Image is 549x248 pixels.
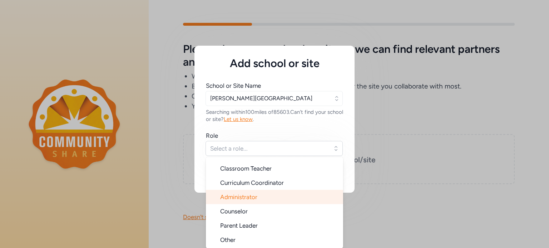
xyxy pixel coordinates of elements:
[220,222,258,229] span: Parent Leader
[206,57,343,70] h5: Add school or site
[210,144,328,153] span: Select a role...
[220,165,272,172] span: Classroom Teacher
[220,208,248,215] span: Counselor
[224,116,253,122] span: Let us know
[220,236,236,243] span: Other
[206,81,261,90] div: School or Site Name
[220,193,257,201] span: Administrator
[206,108,343,123] div: Searching within 100 miles of 85603 . Can't find your school or site? .
[220,179,284,186] span: Curriculum Coordinator
[206,141,343,156] button: Select a role...
[206,91,343,106] input: Enter school name...
[206,131,218,140] div: Role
